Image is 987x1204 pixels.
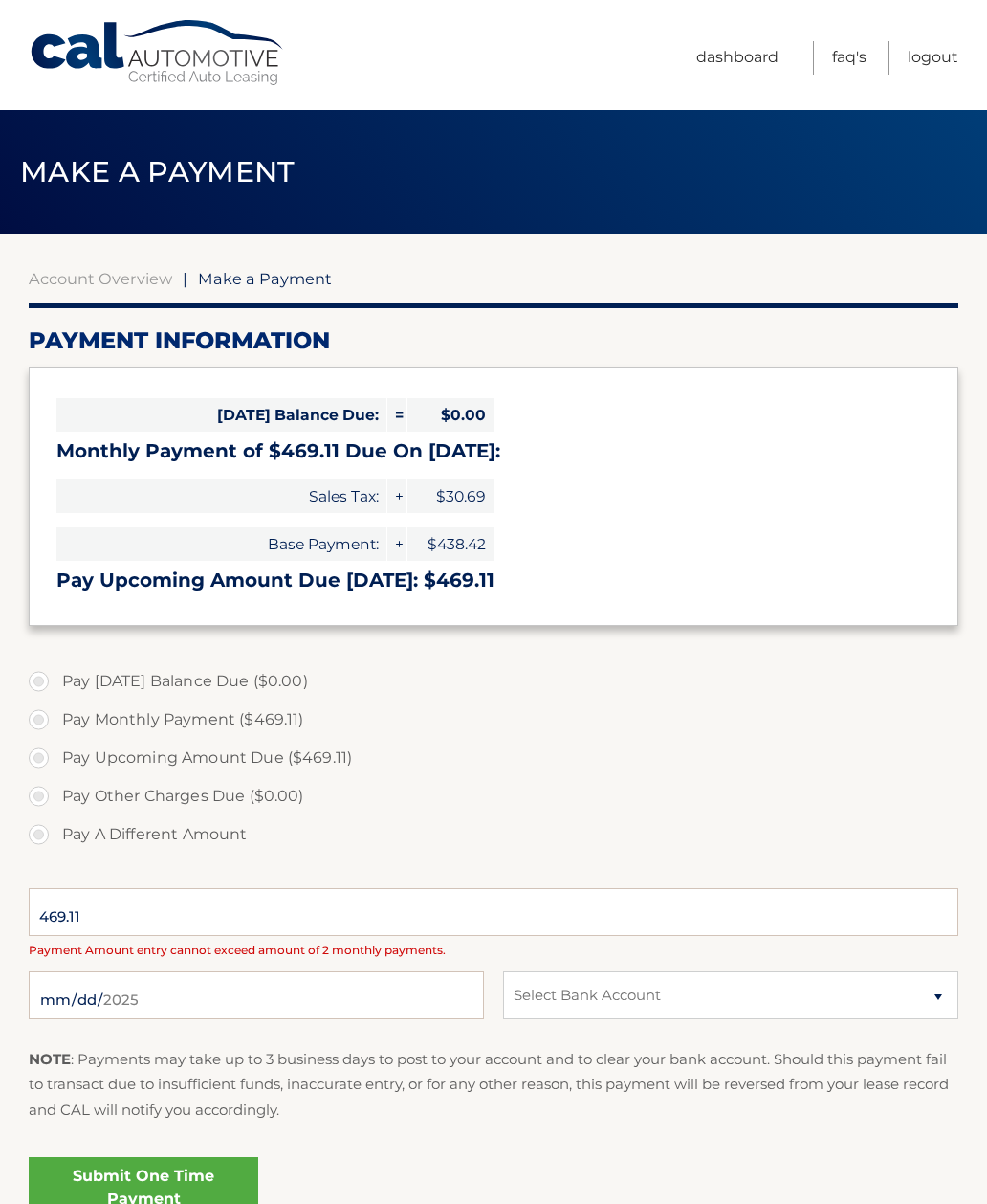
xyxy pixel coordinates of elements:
[407,398,493,432] span: $0.00
[387,398,406,432] span: =
[908,41,958,75] a: Logout
[696,41,779,75] a: Dashboard
[56,398,386,432] span: [DATE] Balance Due:
[56,569,931,592] h3: Pay Upcoming Amount Due [DATE]: $469.11
[29,19,287,87] a: Cal Automotive
[407,479,493,513] span: $30.69
[29,815,958,854] label: Pay A Different Amount
[29,971,484,1019] input: Payment Date
[29,943,446,957] span: Payment Amount entry cannot exceed amount of 2 monthly payments.
[20,154,295,190] span: Make a Payment
[56,479,386,513] span: Sales Tax:
[29,1047,958,1123] p: : Payments may take up to 3 business days to post to your account and to clear your bank account....
[56,439,931,463] h3: Monthly Payment of $469.11 Due On [DATE]:
[29,888,958,936] input: Payment Amount
[29,739,958,777] label: Pay Upcoming Amount Due ($469.11)
[29,701,958,739] label: Pay Monthly Payment ($469.11)
[198,269,332,288] span: Make a Payment
[407,527,493,561] span: $438.42
[29,326,958,355] h2: Payment Information
[387,479,406,513] span: +
[56,527,386,561] span: Base Payment:
[29,1050,71,1068] strong: NOTE
[832,41,866,75] a: FAQ's
[29,269,172,288] a: Account Overview
[387,527,406,561] span: +
[29,662,958,701] label: Pay [DATE] Balance Due ($0.00)
[29,777,958,815] label: Pay Other Charges Due ($0.00)
[183,269,187,288] span: |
